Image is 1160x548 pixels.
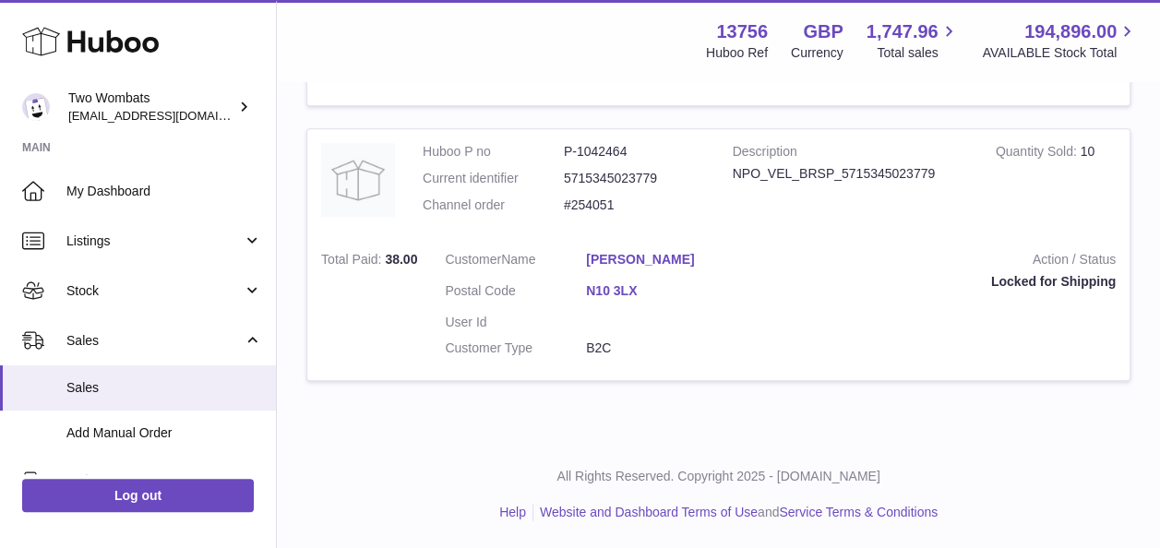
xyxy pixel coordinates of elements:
strong: 13756 [716,19,768,44]
strong: Action / Status [755,251,1116,273]
a: Log out [22,479,254,512]
span: Total sales [877,44,959,62]
a: Help [499,505,526,519]
p: All Rights Reserved. Copyright 2025 - [DOMAIN_NAME] [292,468,1145,485]
img: no-photo.jpg [321,143,395,217]
span: Sales [66,332,243,350]
dd: #254051 [564,197,705,214]
strong: GBP [803,19,843,44]
dt: Postal Code [445,282,586,304]
div: Currency [791,44,843,62]
dt: User Id [445,314,586,331]
td: 10 [982,129,1130,237]
span: Listings [66,232,243,250]
span: AVAILABLE Stock Total [982,44,1138,62]
span: [EMAIL_ADDRESS][DOMAIN_NAME] [68,108,271,123]
a: 194,896.00 AVAILABLE Stock Total [982,19,1138,62]
img: internalAdmin-13756@internal.huboo.com [22,93,50,121]
span: 38.00 [385,252,417,267]
div: Locked for Shipping [755,273,1116,291]
a: Website and Dashboard Terms of Use [540,505,758,519]
dd: B2C [586,340,727,357]
dt: Current identifier [423,170,564,187]
span: Sales [66,379,262,397]
div: NPO_VEL_BRSP_5715345023779 [733,165,968,183]
span: Add Manual Order [66,424,262,442]
li: and [533,504,938,521]
span: Orders [66,471,243,489]
span: My Dashboard [66,183,262,200]
dd: 5715345023779 [564,170,705,187]
div: Two Wombats [68,89,234,125]
dd: P-1042464 [564,143,705,161]
dt: Name [445,251,586,273]
a: 1,747.96 Total sales [867,19,960,62]
a: Service Terms & Conditions [779,505,938,519]
strong: Total Paid [321,252,385,271]
span: 1,747.96 [867,19,939,44]
strong: Description [733,143,968,165]
a: N10 3LX [586,282,727,300]
dt: Channel order [423,197,564,214]
a: [PERSON_NAME] [586,251,727,268]
dt: Huboo P no [423,143,564,161]
span: Customer [445,252,501,267]
strong: Quantity Sold [996,144,1081,163]
span: 194,896.00 [1024,19,1117,44]
span: Stock [66,282,243,300]
div: Huboo Ref [706,44,768,62]
dt: Customer Type [445,340,586,357]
